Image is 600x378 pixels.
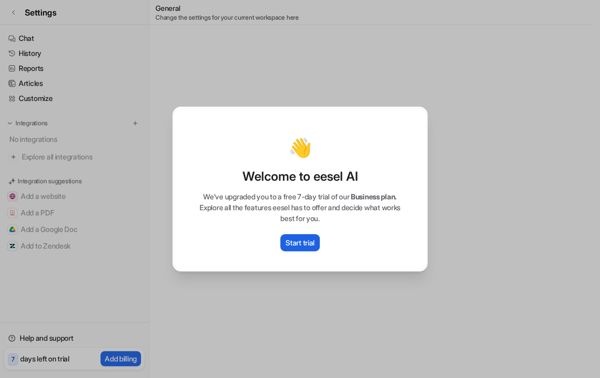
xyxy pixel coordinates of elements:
[289,137,312,158] p: 👋
[285,237,315,248] p: Start trial
[184,168,416,185] p: Welcome to eesel AI
[184,202,416,224] p: Explore all the features eesel has to offer and decide what works best for you.
[280,234,320,251] button: Start trial
[351,192,397,201] span: Business plan.
[184,191,416,202] p: We’ve upgraded you to a free 7-day trial of our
